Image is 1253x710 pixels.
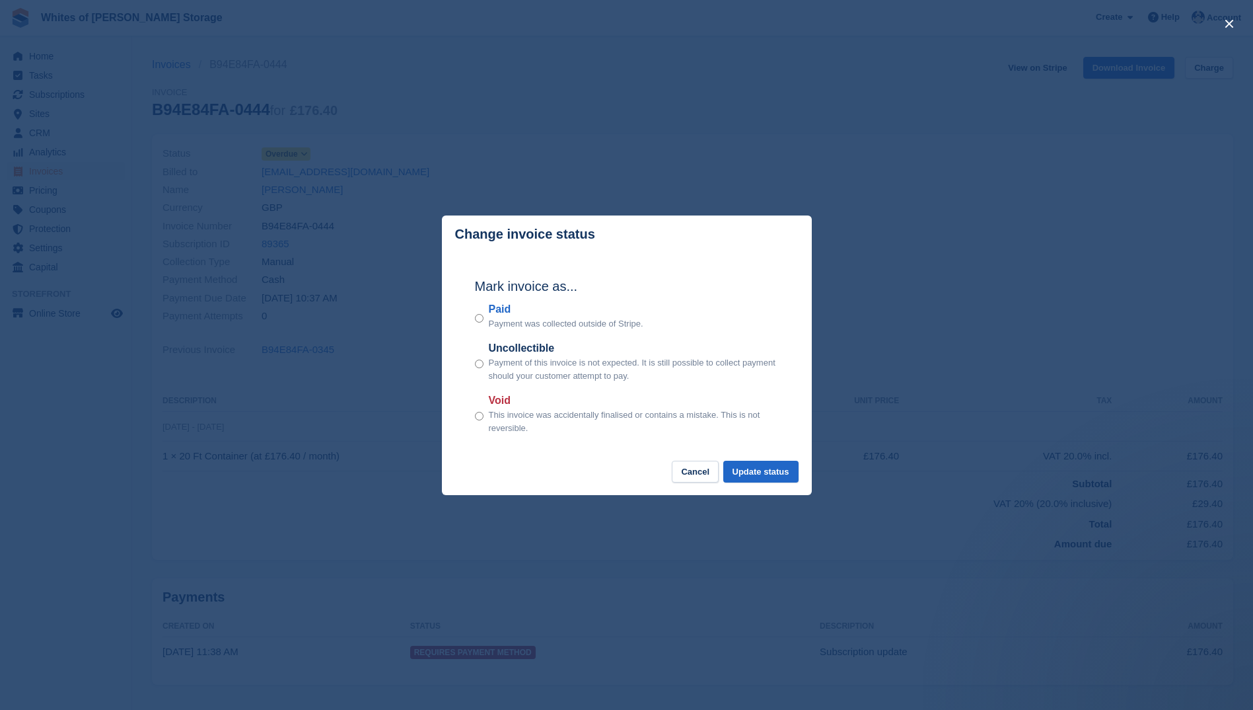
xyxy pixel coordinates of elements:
button: Update status [723,461,799,483]
label: Paid [489,301,643,317]
label: Void [489,393,779,409]
p: Change invoice status [455,227,595,242]
p: Payment of this invoice is not expected. It is still possible to collect payment should your cust... [489,356,779,382]
p: This invoice was accidentally finalised or contains a mistake. This is not reversible. [489,409,779,434]
button: Cancel [672,461,719,483]
h2: Mark invoice as... [475,276,779,296]
p: Payment was collected outside of Stripe. [489,317,643,331]
label: Uncollectible [489,340,779,356]
button: close [1219,13,1240,34]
